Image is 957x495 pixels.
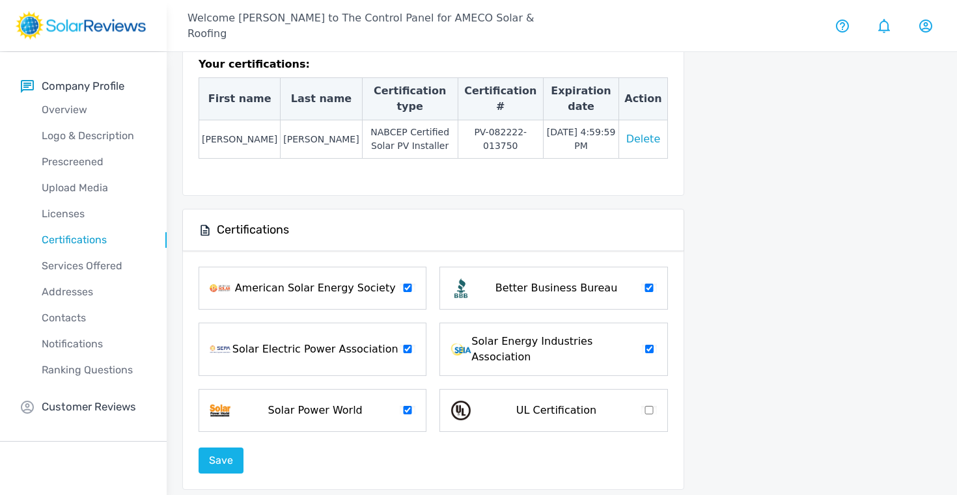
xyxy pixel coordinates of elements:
a: Addresses [21,279,167,305]
td: [PERSON_NAME] [281,120,362,159]
th: Certification # [458,78,543,120]
a: Contacts [21,305,167,331]
img: icon_SEPA.png [210,339,230,360]
a: Logo & Description [21,123,167,149]
img: icon_UL.png [451,400,471,421]
p: Overview [21,102,167,118]
a: Prescreened [21,149,167,175]
p: Better Business Bureau [495,280,618,296]
p: Certifications [21,232,167,248]
td: PV-082222-013750 [458,120,543,159]
p: Company Profile [42,78,124,94]
p: Your certifications: [199,57,668,77]
a: Save [199,448,243,474]
th: Action [619,78,667,120]
th: Certification type [362,78,458,120]
p: Solar Electric Power Association [232,341,398,357]
a: Notifications [21,331,167,357]
p: Solar Energy Industries Association [471,334,642,365]
img: icon_ASES.png [210,278,230,299]
p: Services Offered [21,258,167,274]
td: [PERSON_NAME] [199,120,281,159]
img: icon_SEIA.png [451,339,471,360]
a: Licenses [21,201,167,227]
th: First name [199,78,281,120]
p: Ranking Questions [21,362,167,378]
p: Upload Media [21,180,167,196]
p: Notifications [21,336,167,352]
p: Prescreened [21,154,167,170]
td: NABCEP Certified Solar PV Installer [362,120,458,159]
h5: Certifications [217,222,289,237]
p: Solar Power World [268,403,363,418]
img: icon_SPW.png [210,400,230,421]
p: Licenses [21,206,167,222]
a: Delete [626,133,661,145]
p: Addresses [21,284,167,300]
a: Upload Media [21,175,167,201]
p: UL Certification [516,403,596,418]
a: Certifications [21,227,167,253]
a: Overview [21,97,167,123]
p: Welcome [PERSON_NAME] to The Control Panel for AMECO Solar & Roofing [187,10,562,42]
th: Expiration date [543,78,618,120]
a: Ranking Questions [21,357,167,383]
td: [DATE] 4:59:59 PM [543,120,618,159]
p: Contacts [21,310,167,326]
a: Services Offered [21,253,167,279]
th: Last name [281,78,362,120]
p: American Solar Energy Society [235,280,396,296]
img: icon_BBB.png [451,278,471,299]
p: Customer Reviews [42,399,136,415]
p: Logo & Description [21,128,167,144]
